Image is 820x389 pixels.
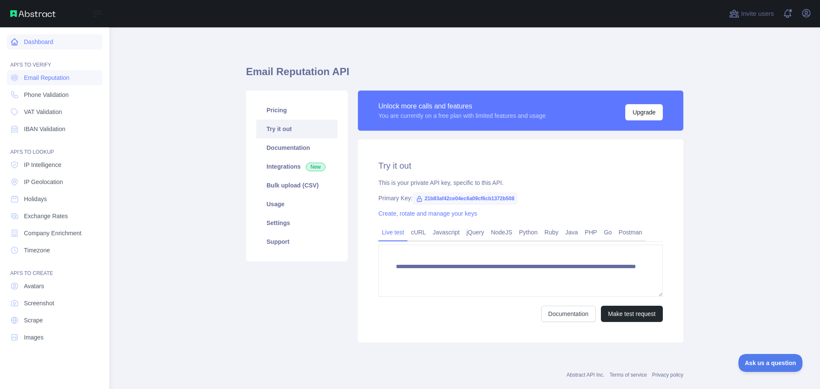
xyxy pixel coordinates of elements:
span: Holidays [24,195,47,203]
span: Email Reputation [24,73,70,82]
span: IP Intelligence [24,161,61,169]
a: Images [7,330,102,345]
button: Upgrade [625,104,663,120]
div: You are currently on a free plan with limited features and usage [378,111,546,120]
a: Timezone [7,243,102,258]
a: Company Enrichment [7,225,102,241]
h1: Email Reputation API [246,65,683,85]
span: Company Enrichment [24,229,82,237]
div: API'S TO LOOKUP [7,138,102,155]
a: Ruby [541,225,562,239]
a: IP Intelligence [7,157,102,173]
img: Abstract API [10,10,56,17]
span: Invite users [741,9,774,19]
a: IP Geolocation [7,174,102,190]
a: Bulk upload (CSV) [256,176,337,195]
div: Unlock more calls and features [378,101,546,111]
div: Primary Key: [378,194,663,202]
a: Privacy policy [652,372,683,378]
a: Phone Validation [7,87,102,102]
span: IBAN Validation [24,125,65,133]
a: Avatars [7,278,102,294]
button: Make test request [601,306,663,322]
a: Javascript [429,225,463,239]
div: API'S TO VERIFY [7,51,102,68]
span: New [306,163,325,171]
a: Usage [256,195,337,214]
a: Create, rotate and manage your keys [378,210,477,217]
a: Holidays [7,191,102,207]
a: Dashboard [7,34,102,50]
a: Java [562,225,582,239]
h2: Try it out [378,160,663,172]
a: Email Reputation [7,70,102,85]
a: IBAN Validation [7,121,102,137]
span: VAT Validation [24,108,62,116]
span: Exchange Rates [24,212,68,220]
a: Live test [378,225,407,239]
a: Screenshot [7,295,102,311]
a: Exchange Rates [7,208,102,224]
a: Postman [615,225,646,239]
a: jQuery [463,225,487,239]
span: 21b83af42ce04ec6a09cf6cb1372b508 [413,192,518,205]
a: cURL [407,225,429,239]
span: Scrape [24,316,43,325]
div: API'S TO CREATE [7,260,102,277]
div: This is your private API key, specific to this API. [378,178,663,187]
a: VAT Validation [7,104,102,120]
span: IP Geolocation [24,178,63,186]
a: Settings [256,214,337,232]
a: Scrape [7,313,102,328]
button: Invite users [727,7,776,20]
a: Python [515,225,541,239]
span: Avatars [24,282,44,290]
a: Documentation [256,138,337,157]
a: Go [600,225,615,239]
a: Support [256,232,337,251]
a: Terms of service [609,372,647,378]
a: Abstract API Inc. [567,372,605,378]
a: Pricing [256,101,337,120]
span: Images [24,333,44,342]
a: Documentation [541,306,596,322]
span: Phone Validation [24,91,69,99]
a: NodeJS [487,225,515,239]
span: Timezone [24,246,50,254]
a: Integrations New [256,157,337,176]
a: Try it out [256,120,337,138]
a: PHP [581,225,600,239]
span: Screenshot [24,299,54,307]
iframe: Toggle Customer Support [738,354,803,372]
